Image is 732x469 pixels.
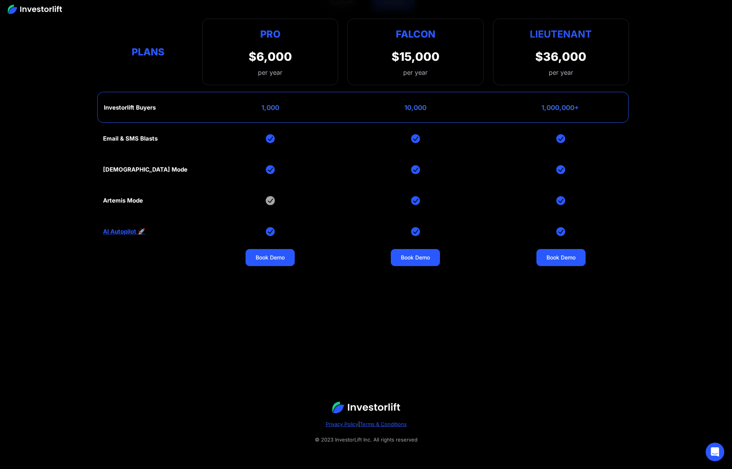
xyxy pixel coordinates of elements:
strong: Lieutenant [530,28,592,40]
div: per year [549,68,573,77]
div: 1,000,000+ [541,104,579,112]
div: Open Intercom Messenger [706,443,724,461]
div: 10,000 [404,104,426,112]
a: Book Demo [391,249,440,266]
div: Plans [103,44,193,59]
div: | [15,419,717,429]
div: $6,000 [249,50,292,64]
div: Investorlift Buyers [104,104,156,111]
div: per year [403,68,428,77]
a: AI Autopilot 🚀 [103,228,145,235]
div: Pro [249,27,292,42]
div: © 2023 InvestorLift Inc. All rights reserved [15,435,717,444]
div: $36,000 [535,50,586,64]
div: Falcon [396,27,435,42]
a: Privacy Policy [326,421,358,427]
div: $15,000 [392,50,440,64]
a: Book Demo [246,249,295,266]
div: 1,000 [261,104,279,112]
a: Book Demo [536,249,586,266]
div: [DEMOGRAPHIC_DATA] Mode [103,166,187,173]
div: per year [249,68,292,77]
div: Artemis Mode [103,197,143,204]
a: Terms & Conditions [360,421,407,427]
div: Email & SMS Blasts [103,135,158,142]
